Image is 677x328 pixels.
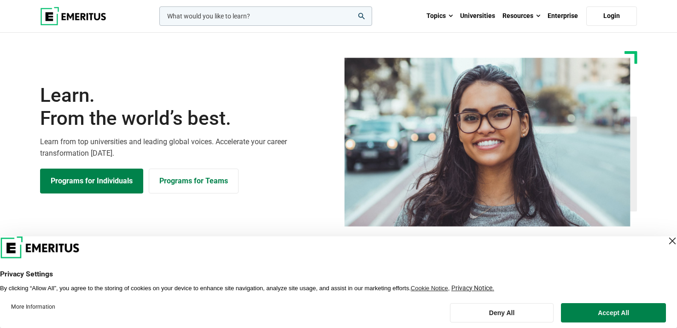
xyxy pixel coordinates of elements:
a: Login [586,6,637,26]
img: Learn from the world's best [344,58,630,227]
span: From the world’s best. [40,107,333,130]
a: Explore Programs [40,169,143,193]
h1: Learn. [40,84,333,130]
a: Explore for Business [149,169,239,193]
input: woocommerce-product-search-field-0 [159,6,372,26]
p: Learn from top universities and leading global voices. Accelerate your career transformation [DATE]. [40,136,333,159]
